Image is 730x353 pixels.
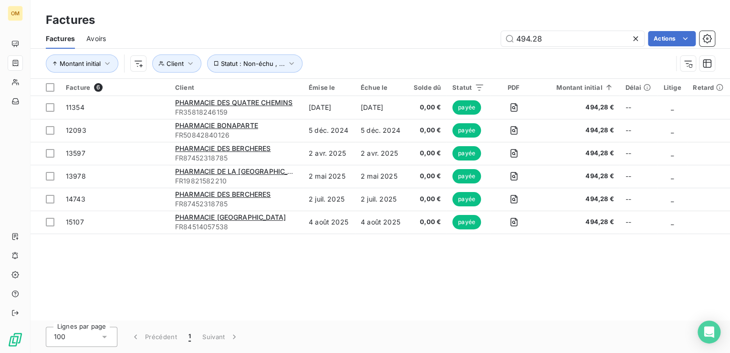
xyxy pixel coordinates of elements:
[413,149,441,158] span: 0,00 €
[303,119,355,142] td: 5 déc. 2024
[619,119,657,142] td: --
[671,126,674,134] span: _
[452,84,484,91] div: Statut
[54,332,65,342] span: 100
[86,34,106,43] span: Avoirs
[452,146,481,160] span: payée
[175,176,297,186] span: FR19821582210
[197,327,245,347] button: Suivant
[671,149,674,157] span: _
[543,171,614,181] span: 494,28 €
[66,218,84,226] span: 15107
[413,194,441,204] span: 0,00 €
[221,60,285,67] span: Statut : Non-échu , ...
[355,211,407,234] td: 4 août 2025
[452,192,481,206] span: payée
[167,60,184,67] span: Client
[66,126,86,134] span: 12093
[175,213,286,221] span: PHARMACIE [GEOGRAPHIC_DATA]
[543,217,614,227] span: 494,28 €
[66,149,85,157] span: 13597
[355,142,407,165] td: 2 avr. 2025
[175,107,297,117] span: FR35818246159
[413,84,441,91] div: Solde dû
[175,167,307,175] span: PHARMACIE DE LA [GEOGRAPHIC_DATA]
[452,215,481,229] span: payée
[94,83,103,92] span: 6
[619,96,657,119] td: --
[413,126,441,135] span: 0,00 €
[175,130,297,140] span: FR50842840126
[413,217,441,227] span: 0,00 €
[175,84,297,91] div: Client
[619,211,657,234] td: --
[355,119,407,142] td: 5 déc. 2024
[452,169,481,183] span: payée
[175,144,271,152] span: PHARMACIE DES BERCHERES
[188,332,191,342] span: 1
[175,121,258,129] span: PHARMACIE BONAPARTE
[619,165,657,188] td: --
[413,171,441,181] span: 0,00 €
[671,172,674,180] span: _
[543,149,614,158] span: 494,28 €
[303,211,355,234] td: 4 août 2025
[543,84,614,91] div: Montant initial
[60,60,101,67] span: Montant initial
[175,222,297,232] span: FR84514057538
[303,165,355,188] td: 2 mai 2025
[671,195,674,203] span: _
[496,84,532,91] div: PDF
[355,188,407,211] td: 2 juil. 2025
[46,11,95,29] h3: Factures
[619,188,657,211] td: --
[303,96,355,119] td: [DATE]
[501,31,644,46] input: Rechercher
[543,103,614,112] span: 494,28 €
[66,84,90,91] span: Facture
[698,321,720,343] div: Open Intercom Messenger
[66,195,85,203] span: 14743
[625,84,651,91] div: Délai
[46,34,75,43] span: Factures
[175,199,297,209] span: FR87452318785
[207,54,303,73] button: Statut : Non-échu , ...
[46,54,118,73] button: Montant initial
[671,218,674,226] span: _
[303,188,355,211] td: 2 juil. 2025
[413,103,441,112] span: 0,00 €
[355,96,407,119] td: [DATE]
[663,84,681,91] div: Litige
[183,327,197,347] button: 1
[543,126,614,135] span: 494,28 €
[175,153,297,163] span: FR87452318785
[8,332,23,347] img: Logo LeanPay
[303,142,355,165] td: 2 avr. 2025
[355,165,407,188] td: 2 mai 2025
[619,142,657,165] td: --
[152,54,201,73] button: Client
[66,103,84,111] span: 11354
[175,190,271,198] span: PHARMACIE DES BERCHERES
[543,194,614,204] span: 494,28 €
[671,103,674,111] span: _
[693,84,724,91] div: Retard
[309,84,349,91] div: Émise le
[175,98,292,107] span: PHARMACIE DES QUATRE CHEMINS
[452,100,481,115] span: payée
[125,327,183,347] button: Précédent
[361,84,401,91] div: Échue le
[8,6,23,21] div: OM
[66,172,86,180] span: 13978
[452,123,481,138] span: payée
[648,31,696,46] button: Actions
